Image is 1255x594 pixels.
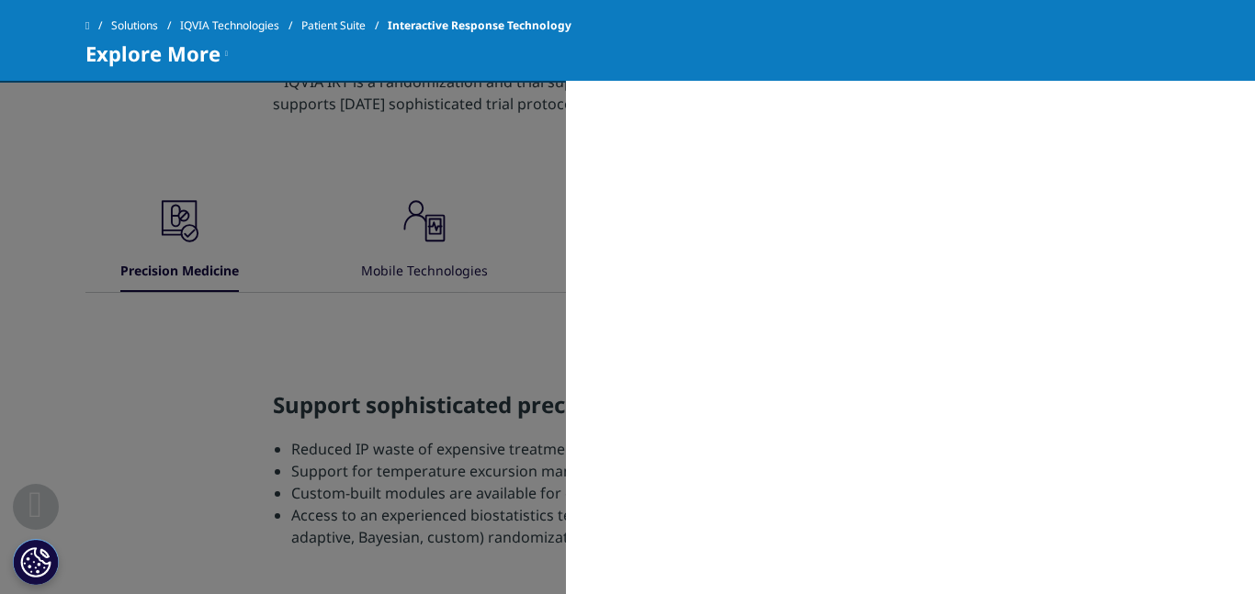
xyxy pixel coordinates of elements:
[388,9,571,42] span: Interactive Response Technology
[85,42,220,64] span: Explore More
[301,9,388,42] a: Patient Suite
[111,9,180,42] a: Solutions
[13,539,59,585] button: Cookies Settings
[180,9,301,42] a: IQVIA Technologies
